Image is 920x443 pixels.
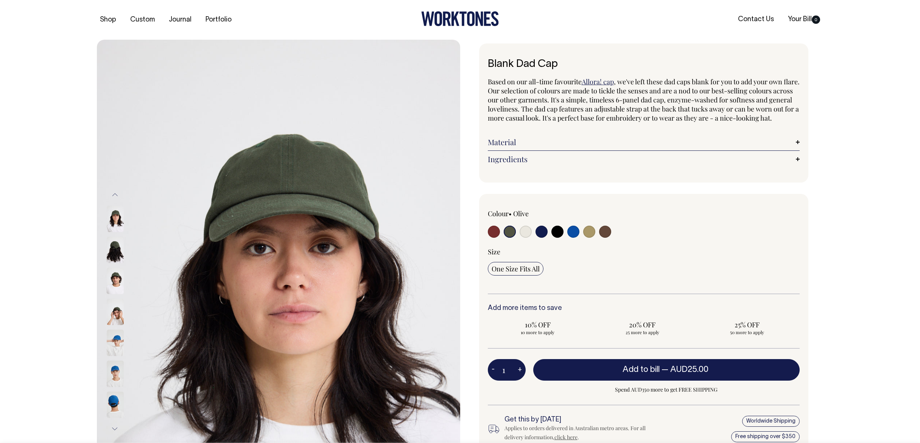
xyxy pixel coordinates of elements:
[812,15,820,24] span: 0
[109,186,121,203] button: Previous
[488,77,800,122] span: , we've left these dad caps blank for you to add your own flare. Our selection of colours are mad...
[488,155,800,164] a: Ingredients
[513,209,529,218] label: Olive
[488,77,582,86] span: Based on our all-time favourite
[492,320,584,329] span: 10% OFF
[127,14,158,26] a: Custom
[107,392,124,418] img: worker-blue
[596,320,689,329] span: 20% OFF
[492,264,540,273] span: One Size Fits All
[97,14,119,26] a: Shop
[107,361,124,387] img: worker-blue
[492,329,584,335] span: 10 more to apply
[554,434,578,441] a: click here
[504,424,658,442] div: Applies to orders delivered in Australian metro areas. For all delivery information, .
[697,318,797,338] input: 25% OFF 50 more to apply
[596,329,689,335] span: 25 more to apply
[509,209,512,218] span: •
[109,420,121,437] button: Next
[623,366,660,373] span: Add to bill
[514,362,526,378] button: +
[670,366,708,373] span: AUD25.00
[735,13,777,26] a: Contact Us
[488,138,800,147] a: Material
[488,209,613,218] div: Colour
[107,268,124,294] img: olive
[488,262,543,276] input: One Size Fits All
[701,329,794,335] span: 50 more to apply
[488,247,800,256] div: Size
[582,77,614,86] a: Allora! cap
[592,318,693,338] input: 20% OFF 25 more to apply
[166,14,195,26] a: Journal
[107,330,124,356] img: worker-blue
[488,305,800,312] h6: Add more items to save
[662,366,710,373] span: —
[107,206,124,232] img: olive
[488,318,588,338] input: 10% OFF 10 more to apply
[202,14,235,26] a: Portfolio
[488,362,498,378] button: -
[107,299,124,325] img: olive
[504,416,658,424] h6: Get this by [DATE]
[785,13,823,26] a: Your Bill0
[533,359,800,380] button: Add to bill —AUD25.00
[107,237,124,263] img: olive
[533,385,800,394] span: Spend AUD350 more to get FREE SHIPPING
[701,320,794,329] span: 25% OFF
[488,59,800,70] h1: Blank Dad Cap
